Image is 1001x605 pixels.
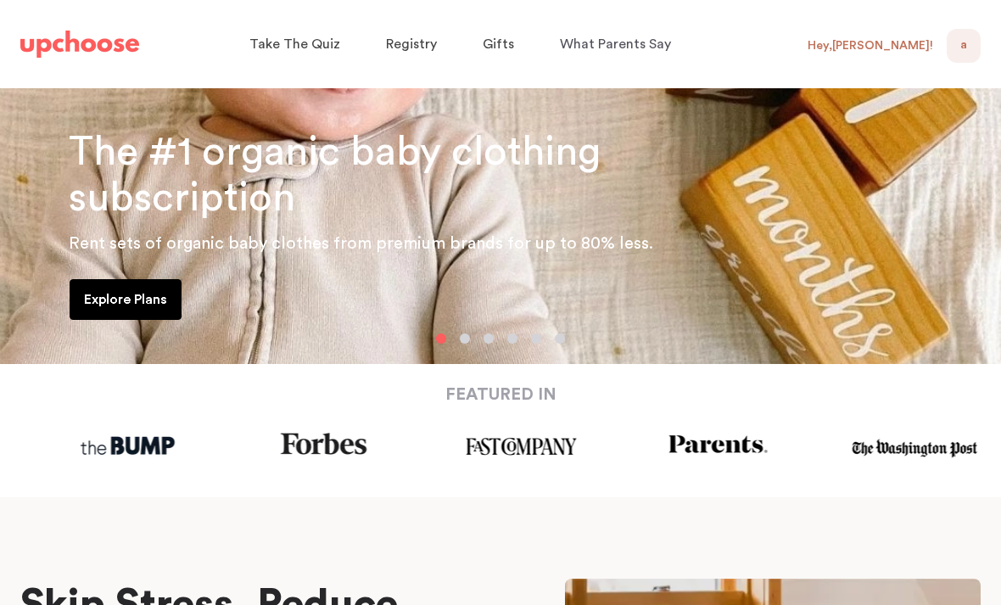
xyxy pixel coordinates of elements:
a: Take The Quiz [249,28,345,61]
a: What Parents Say [560,28,676,61]
a: Explore Plans [70,279,182,320]
a: UpChoose [20,27,139,62]
strong: FEATURED IN [445,386,556,403]
span: Take The Quiz [249,37,340,51]
img: UpChoose [20,31,139,58]
a: Registry [386,28,442,61]
p: Explore Plans [84,289,167,310]
a: Gifts [483,28,519,61]
span: The #1 organic baby clothing subscription [69,132,601,218]
p: Rent sets of organic baby clothes from premium brands for up to 80% less. [69,230,981,257]
span: What Parents Say [560,37,671,51]
div: Hey, [PERSON_NAME] ! [808,38,933,53]
span: Registry [386,37,437,51]
span: Gifts [483,37,514,51]
span: A [960,36,967,56]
